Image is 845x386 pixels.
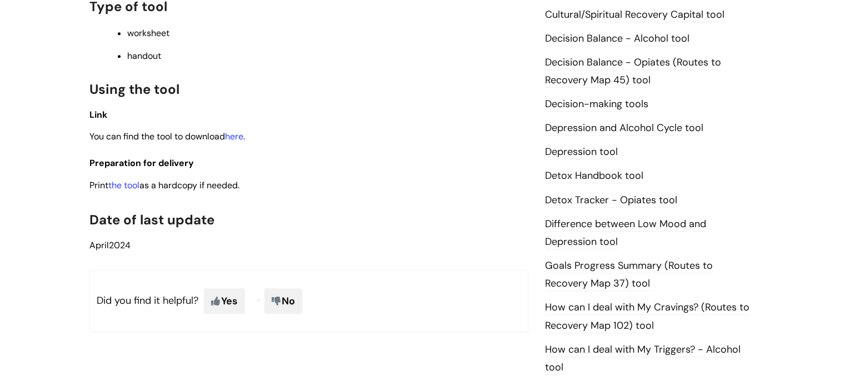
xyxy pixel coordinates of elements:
p: Did you find it helpful? [89,270,528,332]
a: Depression tool [545,145,618,159]
a: here [225,131,243,142]
a: Decision-making tools [545,97,648,112]
span: Date of last update [89,211,214,228]
span: April [89,239,109,251]
span: Yes [204,288,245,314]
span: Link [89,109,107,121]
span: worksheet [127,27,169,39]
a: Depression and Alcohol Cycle tool [545,121,703,136]
span: Preparation for delivery [89,157,194,169]
a: How can I deal with My Cravings? (Routes to Recovery Map 102) tool [545,300,749,333]
span: No [264,288,302,314]
span: You can find the tool to download . [89,131,245,142]
a: Goals Progress Summary (Routes to Recovery Map 37) tool [545,259,713,291]
span: handout [127,50,161,62]
a: Cultural/Spiritual Recovery Capital tool [545,8,724,22]
a: Detox Tracker - Opiates tool [545,193,677,208]
a: Difference between Low Mood and Depression tool [545,217,706,249]
span: 2024 [89,239,131,251]
a: Decision Balance - Alcohol tool [545,32,689,46]
a: Detox Handbook tool [545,169,643,183]
a: the tool [108,179,139,191]
a: How can I deal with My Triggers? - Alcohol tool [545,343,741,375]
span: Using the tool [89,81,179,98]
a: Decision Balance - Opiates (Routes to Recovery Map 45) tool [545,56,721,88]
span: Print as a hardcopy if needed. [89,179,239,191]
